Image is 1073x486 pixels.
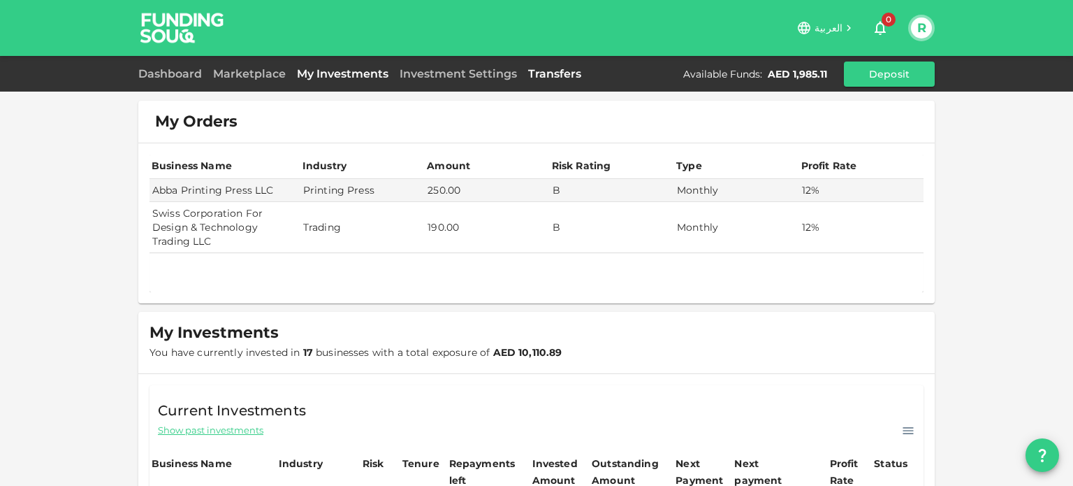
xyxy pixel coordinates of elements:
[402,455,439,472] div: Tenure
[674,179,798,202] td: Monthly
[425,202,549,253] td: 190.00
[882,13,896,27] span: 0
[300,202,425,253] td: Trading
[303,346,313,359] strong: 17
[300,179,425,202] td: Printing Press
[149,346,562,359] span: You have currently invested in businesses with a total exposure of
[138,67,207,80] a: Dashboard
[152,455,232,472] div: Business Name
[207,67,291,80] a: Marketplace
[1025,438,1059,472] button: question
[844,62,935,87] button: Deposit
[911,17,932,38] button: R
[799,202,924,253] td: 12%
[801,157,857,174] div: Profit Rate
[158,424,263,437] span: Show past investments
[768,67,827,81] div: AED 1,985.11
[674,202,798,253] td: Monthly
[874,455,909,472] div: Status
[363,455,390,472] div: Risk
[425,179,549,202] td: 250.00
[683,67,762,81] div: Available Funds :
[427,157,470,174] div: Amount
[550,202,674,253] td: B
[552,157,611,174] div: Risk Rating
[149,202,300,253] td: Swiss Corporation For Design & Technology Trading LLC
[158,399,306,422] span: Current Investments
[152,157,232,174] div: Business Name
[676,157,704,174] div: Type
[394,67,523,80] a: Investment Settings
[523,67,587,80] a: Transfers
[866,14,894,42] button: 0
[149,323,279,343] span: My Investments
[279,455,323,472] div: Industry
[550,179,674,202] td: B
[815,22,842,34] span: العربية
[291,67,394,80] a: My Investments
[149,179,300,202] td: Abba Printing Press LLC
[493,346,562,359] strong: AED 10,110.89
[799,179,924,202] td: 12%
[155,112,238,131] span: My Orders
[302,157,346,174] div: Industry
